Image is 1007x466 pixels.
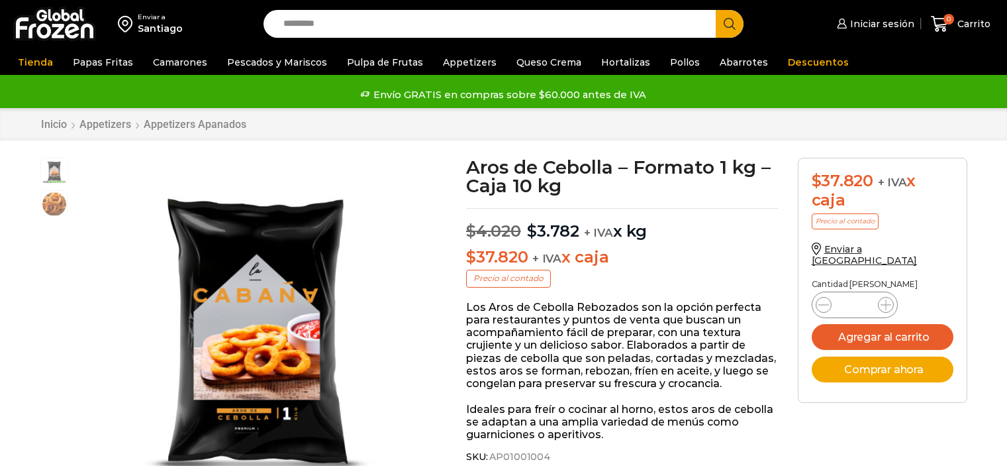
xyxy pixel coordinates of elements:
[527,221,579,241] bdi: 3.782
[146,50,214,75] a: Camarones
[595,50,657,75] a: Hortalizas
[812,172,953,210] div: x caja
[40,118,68,131] a: Inicio
[781,50,855,75] a: Descuentos
[663,50,706,75] a: Pollos
[466,301,778,390] p: Los Aros de Cebolla Rebozados son la opción perfecta para restaurantes y puntos de venta que busc...
[812,243,918,266] a: Enviar a [GEOGRAPHIC_DATA]
[510,50,588,75] a: Queso Crema
[138,13,183,22] div: Enviar a
[466,221,476,241] span: $
[812,280,953,289] p: Cantidad [PERSON_NAME]
[466,248,778,267] p: x caja
[716,10,743,38] button: Search button
[943,14,954,25] span: 0
[928,9,994,40] a: 0 Carrito
[340,50,430,75] a: Pulpa de Frutas
[138,22,183,35] div: Santiago
[118,13,138,35] img: address-field-icon.svg
[466,158,778,195] h1: Aros de Cebolla – Formato 1 kg – Caja 10 kg
[466,270,551,287] p: Precio al contado
[41,191,68,217] span: aros-de-cebolla
[834,11,914,37] a: Iniciar sesión
[220,50,334,75] a: Pescados y Mariscos
[812,213,879,229] p: Precio al contado
[878,176,907,189] span: + IVA
[527,221,537,241] span: $
[436,50,503,75] a: Appetizers
[812,324,953,350] button: Agregar al carrito
[466,403,778,441] p: Ideales para freír o cocinar al horno, estos aros de cebolla se adaptan a una amplia variedad de ...
[466,208,778,241] p: x kg
[812,357,953,382] button: Comprar ahora
[812,171,873,190] bdi: 37.820
[41,158,68,185] span: aros-1kg
[466,221,521,241] bdi: 4.020
[812,171,822,190] span: $
[466,247,476,266] span: $
[713,50,775,75] a: Abarrotes
[532,252,561,265] span: + IVA
[954,17,990,30] span: Carrito
[466,247,528,266] bdi: 37.820
[487,451,551,463] span: AP01001004
[40,118,247,131] nav: Breadcrumb
[847,17,914,30] span: Iniciar sesión
[79,118,132,131] a: Appetizers
[143,118,247,131] a: Appetizers Apanados
[584,226,613,239] span: + IVA
[842,296,867,314] input: Product quantity
[11,50,60,75] a: Tienda
[66,50,140,75] a: Papas Fritas
[466,451,778,463] span: SKU:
